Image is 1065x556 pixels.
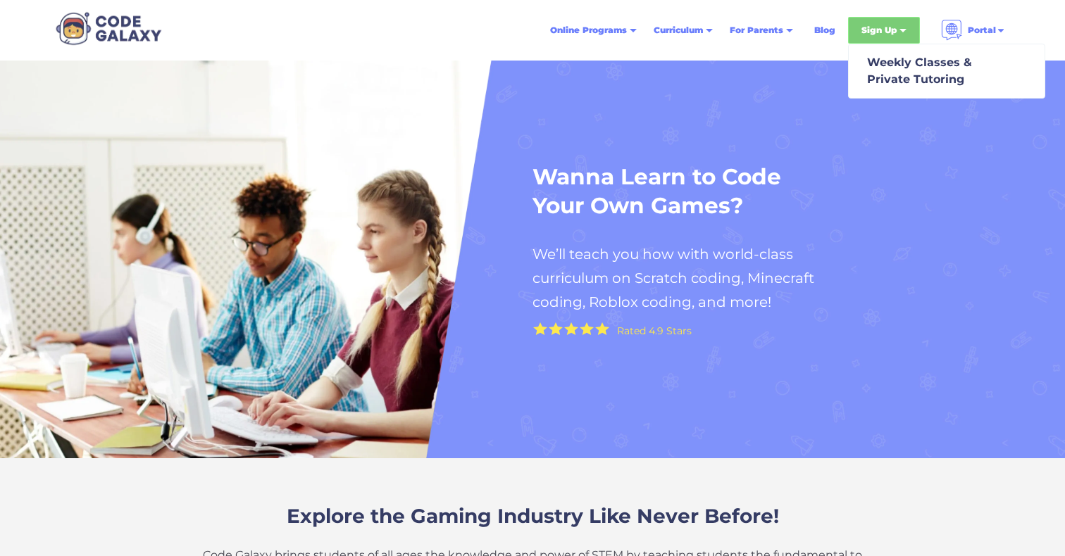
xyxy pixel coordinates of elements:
div: Curriculum [645,18,721,43]
div: For Parents [721,18,802,43]
img: Yellow Star - the Code Galaxy [595,322,609,336]
div: Portal [933,14,1014,46]
div: Sign Up [848,17,920,44]
nav: Sign Up [848,44,1045,99]
div: Online Programs [542,18,645,43]
img: Yellow Star - the Code Galaxy [564,322,578,336]
span: Explore the Gaming Industry Like Never Before! [287,504,779,528]
a: Blog [806,18,844,43]
div: Portal [968,23,996,37]
div: Curriculum [654,23,703,37]
div: For Parents [730,23,783,37]
div: Weekly Classes & Private Tutoring [861,54,972,88]
a: Weekly Classes &Private Tutoring [853,49,1040,94]
h1: Wanna Learn to Code Your Own Games? [532,163,814,221]
img: Yellow Star - the Code Galaxy [549,322,563,336]
img: Yellow Star - the Code Galaxy [580,322,594,336]
h2: We’ll teach you how with world-class curriculum on Scratch coding, Minecraft coding, Roblox codin... [532,242,919,315]
div: Rated 4.9 Stars [617,326,692,336]
div: Sign Up [861,23,897,37]
img: Yellow Star - the Code Galaxy [533,322,547,336]
div: Online Programs [550,23,627,37]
